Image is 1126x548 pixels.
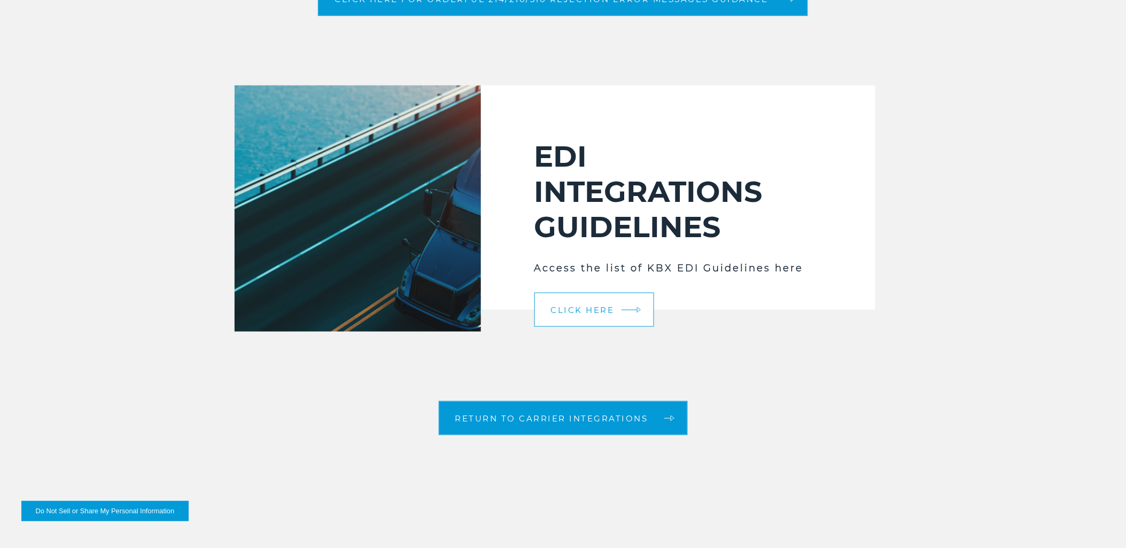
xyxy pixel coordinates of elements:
img: Drayage Truck [235,85,481,332]
h3: Access the list of KBX EDI Guidelines here [534,261,822,276]
span: Return to Carrier Integrations [455,414,648,422]
button: Do Not Sell or Share My Personal Information [21,501,189,521]
h2: EDI INTEGRATIONS GUIDELINES [534,139,822,245]
a: Return to Carrier Integrations arrow arrow [439,401,688,435]
img: arrow [636,307,641,313]
a: Click Here arrow arrow [534,293,654,327]
span: Click Here [551,306,615,314]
